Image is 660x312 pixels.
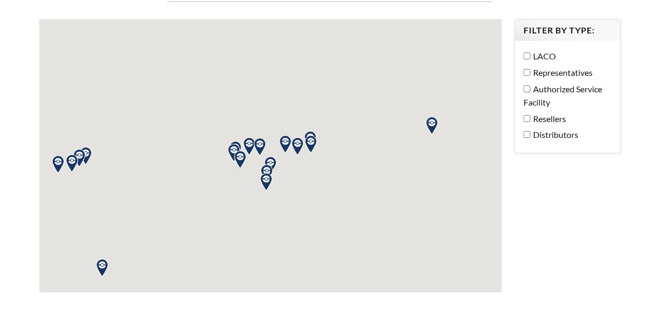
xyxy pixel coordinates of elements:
label: Representatives [524,66,606,80]
input: Resellers [524,115,530,122]
input: Representatives [524,69,530,76]
h4: Filter by Type: [524,25,612,36]
input: Distributors [524,131,530,138]
label: LACO [524,49,606,63]
input: Authorized Service Facility [524,85,530,92]
label: Authorized Service Facility [524,82,606,109]
input: LACO [524,53,530,59]
label: Distributors [524,128,606,142]
label: Resellers [524,112,606,126]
